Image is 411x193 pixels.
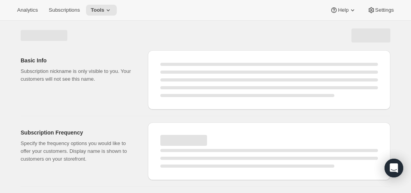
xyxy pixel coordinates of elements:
button: Help [325,5,361,16]
p: Subscription nickname is only visible to you. Your customers will not see this name. [21,67,135,83]
h2: Basic Info [21,57,135,64]
span: Tools [91,7,104,13]
button: Analytics [12,5,42,16]
p: Specify the frequency options you would like to offer your customers. Display name is shown to cu... [21,140,135,163]
div: Open Intercom Messenger [385,159,403,177]
button: Subscriptions [44,5,84,16]
button: Settings [363,5,399,16]
span: Settings [375,7,394,13]
span: Analytics [17,7,38,13]
span: Subscriptions [49,7,80,13]
button: Tools [86,5,117,16]
h2: Subscription Frequency [21,129,135,136]
span: Help [338,7,348,13]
